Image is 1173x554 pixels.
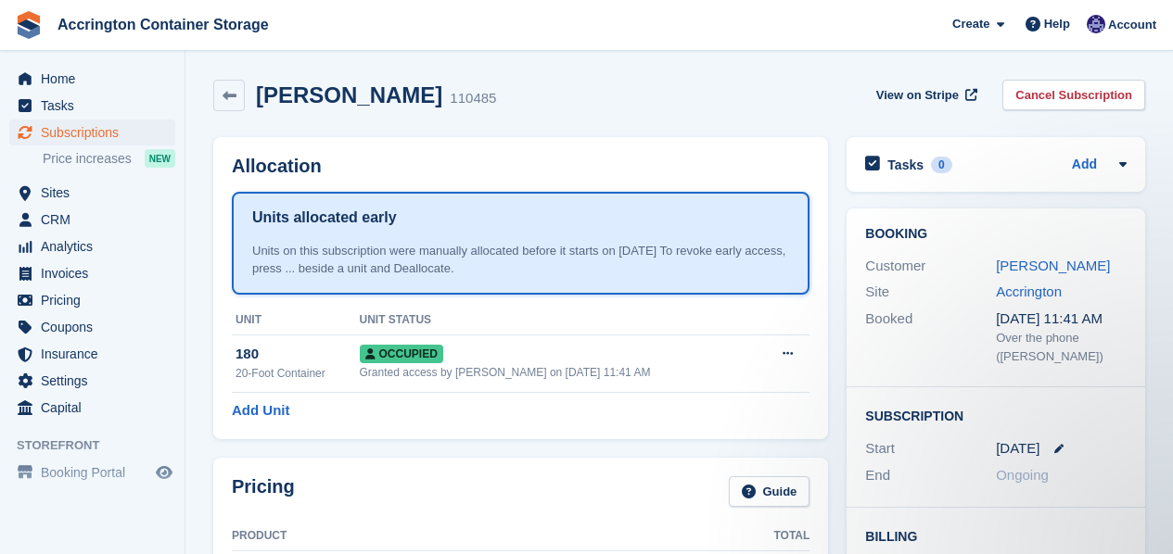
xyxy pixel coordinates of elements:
[41,93,152,119] span: Tasks
[43,148,175,169] a: Price increases NEW
[232,306,360,335] th: Unit
[9,368,175,394] a: menu
[450,88,496,109] div: 110485
[41,368,152,394] span: Settings
[9,460,175,485] a: menu
[996,308,1127,330] div: [DATE] 11:41 AM
[41,314,152,340] span: Coupons
[996,258,1110,273] a: [PERSON_NAME]
[865,282,996,303] div: Site
[41,287,152,313] span: Pricing
[996,438,1039,460] time: 2025-10-05 23:00:00 UTC
[9,120,175,145] a: menu
[17,436,185,455] span: Storefront
[9,287,175,313] a: menu
[9,314,175,340] a: menu
[952,15,989,33] span: Create
[145,149,175,168] div: NEW
[1044,15,1070,33] span: Help
[869,80,981,110] a: View on Stripe
[236,365,360,382] div: 20-Foot Container
[41,395,152,421] span: Capital
[1072,155,1097,176] a: Add
[41,66,152,92] span: Home
[232,476,295,507] h2: Pricing
[232,522,720,551] th: Product
[50,9,276,40] a: Accrington Container Storage
[43,150,132,168] span: Price increases
[232,156,810,177] h2: Allocation
[1087,15,1105,33] img: Jacob Connolly
[720,522,810,551] th: Total
[256,82,442,107] h2: [PERSON_NAME]
[9,260,175,286] a: menu
[887,157,924,173] h2: Tasks
[1108,16,1156,34] span: Account
[865,465,996,486] div: End
[360,345,443,363] span: Occupied
[9,207,175,233] a: menu
[865,227,1127,242] h2: Booking
[252,207,397,229] h1: Units allocated early
[865,526,1127,545] h2: Billing
[252,242,789,278] div: Units on this subscription were manually allocated before it starts on [DATE] To revoke early acc...
[996,329,1127,365] div: Over the phone ([PERSON_NAME])
[360,306,758,335] th: Unit Status
[1002,80,1145,110] a: Cancel Subscription
[931,157,952,173] div: 0
[9,66,175,92] a: menu
[41,341,152,367] span: Insurance
[996,467,1049,483] span: Ongoing
[41,460,152,485] span: Booking Portal
[9,395,175,421] a: menu
[41,120,152,145] span: Subscriptions
[9,233,175,259] a: menu
[865,438,996,460] div: Start
[360,364,758,381] div: Granted access by [PERSON_NAME] on [DATE] 11:41 AM
[153,461,175,484] a: Preview store
[41,233,152,259] span: Analytics
[9,341,175,367] a: menu
[9,180,175,206] a: menu
[865,406,1127,424] h2: Subscription
[15,11,43,39] img: stora-icon-8386f47178a22dfd0bd8f6a31ec36ba5ce8667c1dd55bd0f319d3a0aa187defe.svg
[41,180,152,206] span: Sites
[729,476,810,507] a: Guide
[996,283,1062,299] a: Accrington
[865,308,996,366] div: Booked
[41,260,152,286] span: Invoices
[9,93,175,119] a: menu
[236,344,360,365] div: 180
[41,207,152,233] span: CRM
[865,256,996,277] div: Customer
[876,86,959,105] span: View on Stripe
[232,400,289,422] a: Add Unit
